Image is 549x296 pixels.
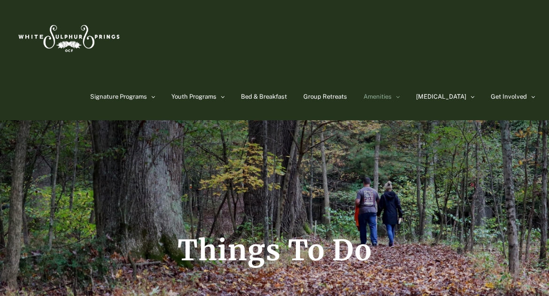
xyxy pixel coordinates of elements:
[171,73,224,120] a: Youth Programs
[491,93,527,100] span: Get Involved
[14,15,122,59] img: White Sulphur Springs Logo
[363,73,400,120] a: Amenities
[241,93,287,100] span: Bed & Breakfast
[90,93,147,100] span: Signature Programs
[416,93,466,100] span: [MEDICAL_DATA]
[90,73,535,120] nav: Main Menu Sticky
[90,73,155,120] a: Signature Programs
[178,233,372,268] span: Things To Do
[491,73,535,120] a: Get Involved
[303,93,347,100] span: Group Retreats
[171,93,217,100] span: Youth Programs
[416,73,474,120] a: [MEDICAL_DATA]
[241,73,287,120] a: Bed & Breakfast
[363,93,392,100] span: Amenities
[303,73,347,120] a: Group Retreats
